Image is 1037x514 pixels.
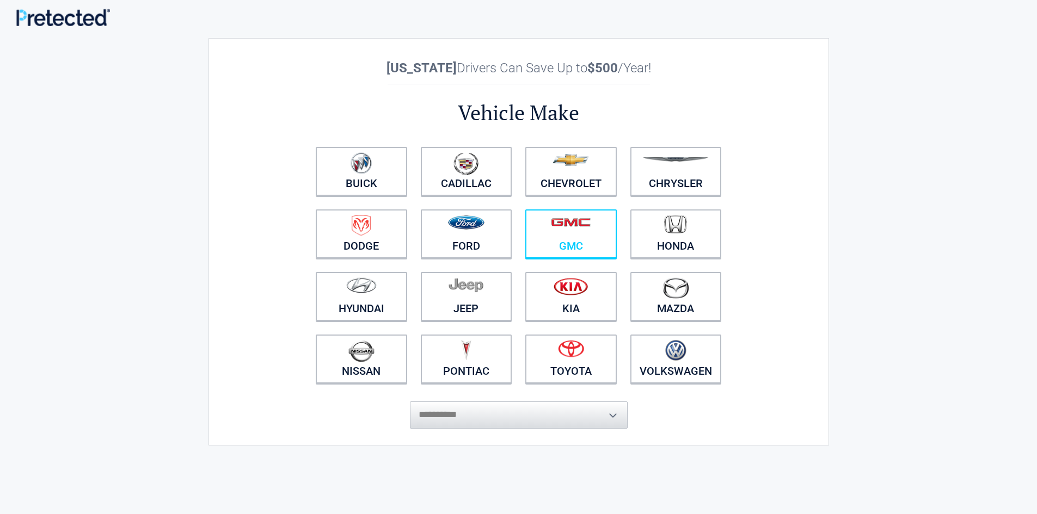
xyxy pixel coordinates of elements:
a: Buick [316,147,407,196]
a: Kia [525,272,617,321]
img: gmc [551,218,591,227]
img: hyundai [346,277,377,293]
img: toyota [558,340,584,357]
img: ford [448,215,484,230]
img: Main Logo [16,9,110,26]
h2: Vehicle Make [309,99,728,127]
a: Pontiac [421,335,512,383]
img: cadillac [453,152,478,175]
b: [US_STATE] [386,60,457,76]
img: honda [664,215,687,234]
a: Jeep [421,272,512,321]
img: dodge [352,215,371,236]
a: Chrysler [630,147,722,196]
a: Chevrolet [525,147,617,196]
a: Hyundai [316,272,407,321]
img: kia [554,277,588,295]
img: chevrolet [553,154,589,166]
a: Ford [421,209,512,258]
h2: Drivers Can Save Up to /Year [309,60,728,76]
a: Volkswagen [630,335,722,383]
a: GMC [525,209,617,258]
img: pontiac [461,340,471,361]
img: volkswagen [665,340,686,361]
img: chrysler [642,157,709,162]
a: Dodge [316,209,407,258]
img: mazda [662,277,689,299]
a: Nissan [316,335,407,383]
a: Toyota [525,335,617,383]
img: jeep [449,277,483,293]
img: buick [351,152,372,174]
b: $500 [587,60,618,76]
img: nissan [348,340,375,362]
a: Cadillac [421,147,512,196]
a: Honda [630,209,722,258]
a: Mazda [630,272,722,321]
